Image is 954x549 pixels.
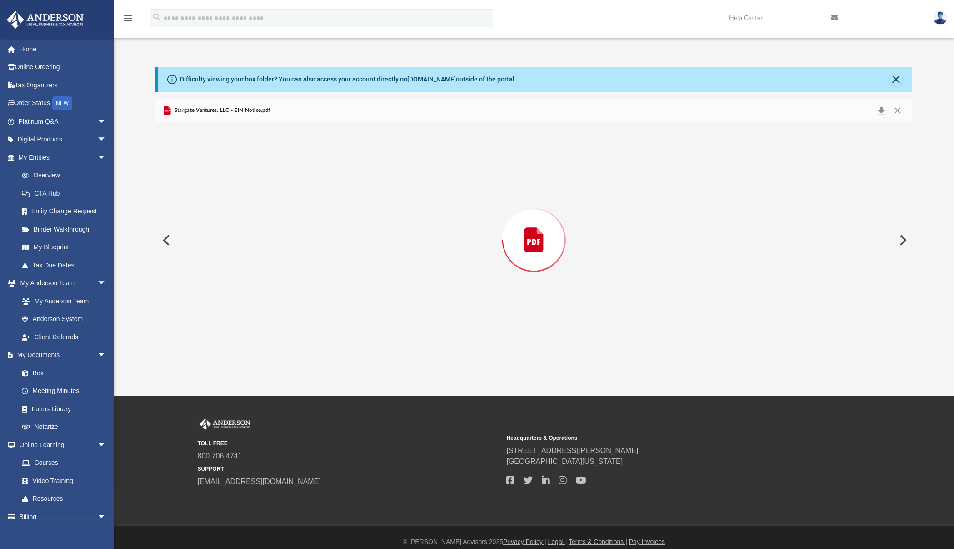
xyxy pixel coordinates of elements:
[6,508,120,526] a: Billingarrow_drop_down
[13,382,115,400] a: Meeting Minutes
[6,436,115,454] a: Online Learningarrow_drop_down
[198,439,500,448] small: TOLL FREE
[13,364,111,382] a: Box
[6,148,120,166] a: My Entitiesarrow_drop_down
[507,434,809,442] small: Headquarters & Operations
[13,490,115,508] a: Resources
[97,131,115,149] span: arrow_drop_down
[198,465,500,473] small: SUPPORT
[13,166,120,185] a: Overview
[548,538,567,545] a: Legal |
[97,148,115,167] span: arrow_drop_down
[13,202,120,221] a: Entity Change Request
[629,538,665,545] a: Pay Invoices
[198,418,252,430] img: Anderson Advisors Platinum Portal
[13,472,111,490] a: Video Training
[173,106,270,115] span: Stargate Ventures, LLC - EIN Notice.pdf
[97,508,115,526] span: arrow_drop_down
[155,227,175,253] button: Previous File
[198,452,242,460] a: 800.706.4741
[507,458,623,465] a: [GEOGRAPHIC_DATA][US_STATE]
[52,96,72,110] div: NEW
[874,104,890,117] button: Download
[6,58,120,76] a: Online Ordering
[152,12,162,22] i: search
[6,94,120,113] a: Order StatusNEW
[97,346,115,365] span: arrow_drop_down
[13,328,115,346] a: Client Referrals
[13,418,115,436] a: Notarize
[569,538,627,545] a: Terms & Conditions |
[4,11,86,29] img: Anderson Advisors Platinum Portal
[97,274,115,293] span: arrow_drop_down
[892,227,912,253] button: Next File
[13,400,111,418] a: Forms Library
[407,76,456,83] a: [DOMAIN_NAME]
[6,76,120,94] a: Tax Organizers
[13,310,115,328] a: Anderson System
[889,104,906,117] button: Close
[890,73,903,86] button: Close
[6,131,120,149] a: Digital Productsarrow_drop_down
[13,256,120,274] a: Tax Due Dates
[97,112,115,131] span: arrow_drop_down
[180,75,516,84] div: Difficulty viewing your box folder? You can also access your account directly on outside of the p...
[114,537,954,547] div: © [PERSON_NAME] Advisors 2025
[6,346,115,364] a: My Documentsarrow_drop_down
[123,13,134,24] i: menu
[13,184,120,202] a: CTA Hub
[97,436,115,454] span: arrow_drop_down
[503,538,546,545] a: Privacy Policy |
[6,274,115,292] a: My Anderson Teamarrow_drop_down
[198,478,321,485] a: [EMAIL_ADDRESS][DOMAIN_NAME]
[13,220,120,238] a: Binder Walkthrough
[507,447,639,454] a: [STREET_ADDRESS][PERSON_NAME]
[6,112,120,131] a: Platinum Q&Aarrow_drop_down
[123,17,134,24] a: menu
[6,40,120,58] a: Home
[934,11,947,25] img: User Pic
[155,99,912,358] div: Preview
[13,238,115,257] a: My Blueprint
[13,292,111,310] a: My Anderson Team
[13,454,115,472] a: Courses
